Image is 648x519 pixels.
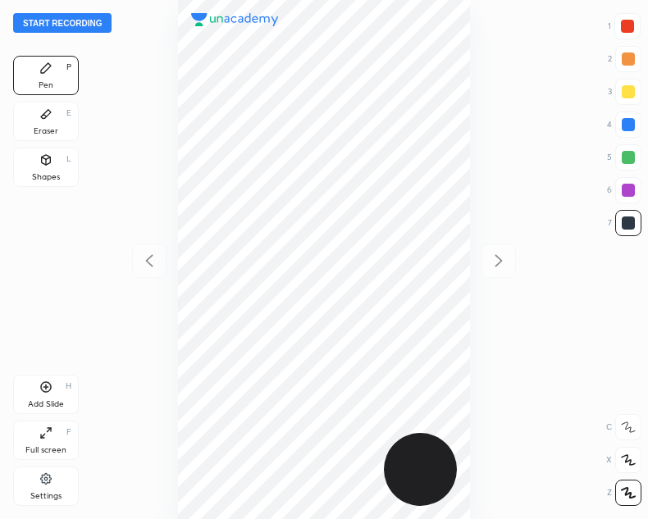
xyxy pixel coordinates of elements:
div: Add Slide [28,400,64,408]
div: 2 [608,46,641,72]
div: Full screen [25,446,66,454]
div: Settings [30,492,62,500]
div: C [606,414,641,440]
div: 3 [608,79,641,105]
div: Shapes [32,173,60,181]
div: X [606,447,641,473]
img: logo.38c385cc.svg [191,13,279,26]
div: Z [607,480,641,506]
div: E [66,109,71,117]
div: 6 [607,177,641,203]
div: 7 [608,210,641,236]
div: Eraser [34,127,58,135]
div: H [66,382,71,390]
div: Pen [39,81,53,89]
div: P [66,63,71,71]
div: 4 [607,112,641,138]
div: 5 [607,144,641,171]
div: L [66,155,71,163]
div: 1 [608,13,641,39]
button: Start recording [13,13,112,33]
div: F [66,428,71,436]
